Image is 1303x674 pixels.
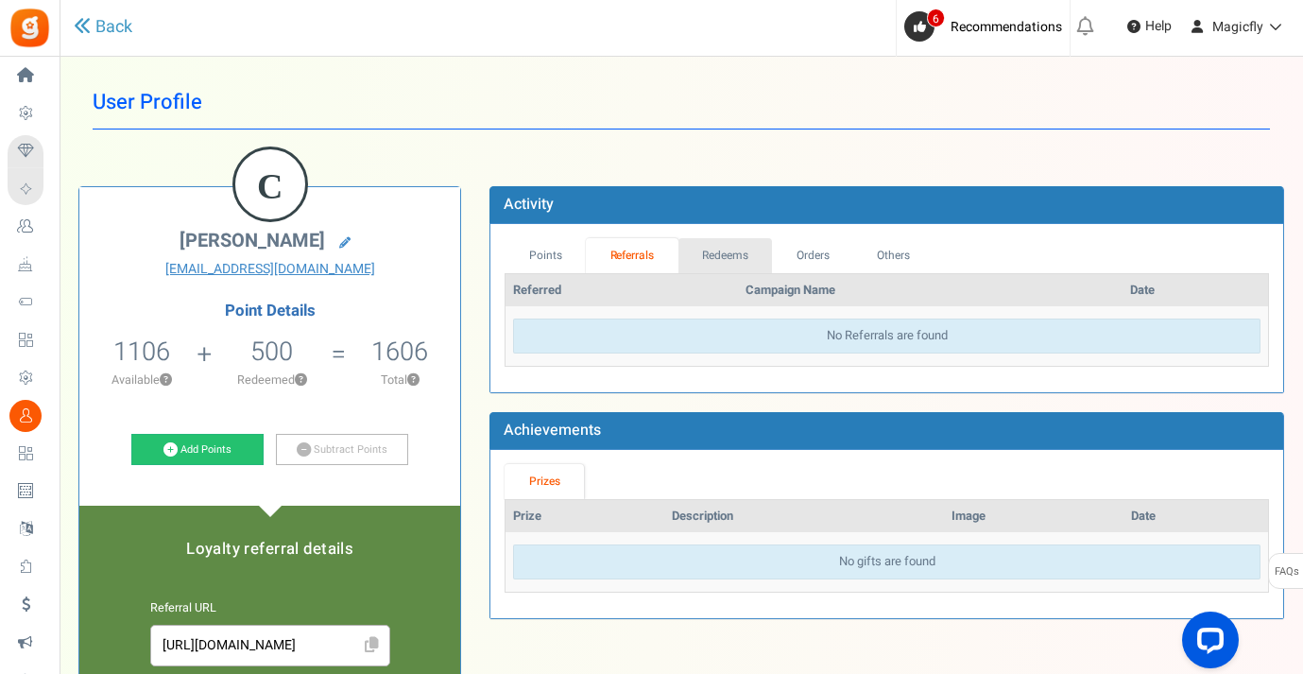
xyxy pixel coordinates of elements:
a: Help [1120,11,1179,42]
th: Referred [506,274,738,307]
h5: 1606 [371,337,428,366]
a: Referrals [586,238,678,273]
a: Redeems [678,238,773,273]
p: Redeemed [214,372,329,389]
h5: Loyalty referral details [98,541,441,558]
th: Image [944,500,1123,533]
span: Help [1140,17,1172,36]
th: Date [1123,500,1268,533]
a: Prizes [505,464,584,499]
button: ? [160,374,172,387]
h6: Referral URL [150,602,390,615]
th: Date [1123,274,1268,307]
span: 1106 [113,333,170,371]
h4: Point Details [79,302,460,320]
h1: User Profile [93,76,1270,130]
button: ? [295,374,307,387]
a: Points [505,238,586,273]
a: Add Points [131,434,264,466]
a: Subtract Points [276,434,408,466]
div: No gifts are found [513,544,1260,579]
span: 6 [927,9,945,27]
img: Gratisfaction [9,7,51,49]
a: Others [853,238,934,273]
th: Campaign Name [738,274,1123,307]
span: Click to Copy [357,630,387,663]
span: Recommendations [951,17,1062,37]
th: Description [664,500,944,533]
h5: 500 [250,337,293,366]
p: Available [89,372,195,389]
b: Activity [504,193,554,216]
span: [PERSON_NAME] [180,227,325,254]
figcaption: C [235,149,305,223]
button: ? [407,374,420,387]
a: [EMAIL_ADDRESS][DOMAIN_NAME] [94,260,446,279]
th: Prize [506,500,664,533]
span: FAQs [1274,554,1299,590]
a: 6 Recommendations [904,11,1070,42]
div: No Referrals are found [513,319,1260,354]
b: Achievements [504,419,601,441]
span: Magicfly [1212,17,1263,37]
a: Orders [772,238,853,273]
p: Total [349,372,451,389]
